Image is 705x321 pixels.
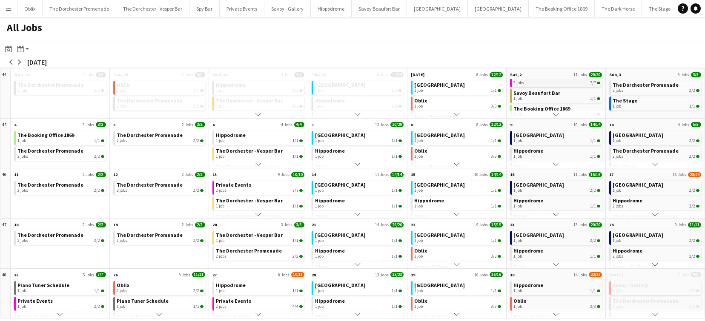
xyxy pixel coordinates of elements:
span: 3/3 [491,104,497,109]
span: 12/12 [490,72,503,77]
span: 2/2 [193,288,199,293]
span: 1 job [513,138,522,143]
a: Hippodrome1 job1/1 [315,297,402,309]
span: 1/1 [498,89,501,92]
span: Piano Tuner Schedule [17,282,69,288]
a: Hippodrome1 job1/1 [513,281,600,293]
span: 2 jobs [117,188,127,193]
span: 2 jobs [117,288,127,293]
span: The Booking Office 1869 [17,132,74,138]
span: 1 job [414,154,423,159]
a: The Dorchester Promenade2 jobs2/2 [216,247,303,259]
span: 1 job [315,188,324,193]
a: Oblix1 job3/3 [414,97,501,109]
span: 1/1 [398,89,402,92]
span: 1 job [315,288,324,293]
span: 2/2 [689,154,695,159]
span: The Dorchester - Vesper Bar [216,97,283,104]
span: 1 job [513,154,522,159]
span: Hippodrome [315,97,345,104]
span: Hippodrome [216,132,246,138]
span: Bicester village [613,132,663,138]
span: 1/1 [392,254,398,259]
span: Hippodrome [613,197,642,204]
span: 1/1 [200,89,203,92]
span: 2/2 [94,88,100,93]
span: Goring Hotel [315,182,366,188]
span: Tue, 29 [113,72,128,77]
span: Bicester village [613,182,663,188]
span: Oblix [414,148,427,154]
span: 1/1 [193,304,199,309]
span: Oblix [414,97,427,104]
span: 2 Jobs [83,72,94,77]
button: Savoy Beaufort Bar [352,0,407,17]
span: Thu, 31 [312,72,326,77]
span: Bicester village [513,182,564,188]
span: 1 job [513,254,522,259]
span: 1 job [414,104,423,109]
a: The Dorchester Promenade2 jobs2/2 [17,81,104,93]
span: 1/1 [491,238,497,243]
a: The Dorchester Promenade2 jobs2/2 [17,181,104,193]
span: 1 job [315,104,324,109]
span: 1/1 [292,238,298,243]
a: Hippodrome1 job1/1 [513,247,600,259]
span: 2 jobs [613,204,623,209]
a: The Dorchester Promenade3 jobs3/3 [613,297,699,309]
span: 2/2 [590,238,596,243]
span: 11 Jobs [573,72,587,77]
span: 1 job [216,88,224,93]
span: 1 job [315,304,324,309]
span: 2/2 [101,89,104,92]
span: 3/3 [689,304,695,309]
a: [GEOGRAPHIC_DATA]1 job1/1 [414,281,501,293]
a: Private Events2 jobs4/4 [216,297,303,309]
a: The Booking Office 18691 job1/1 [17,131,104,143]
span: 2 jobs [216,188,226,193]
span: Hippodrome [315,247,345,254]
a: The Booking Office 18691 job1/1 [513,105,600,117]
span: 10 Jobs [375,72,389,77]
a: Savoy - Gallery3 jobs5/5 [613,281,699,293]
a: [GEOGRAPHIC_DATA]1 job1/1 [414,81,501,93]
a: Private Events1 job2/2 [17,297,104,309]
span: 1 job [513,238,522,243]
span: Oblix [117,82,129,88]
span: Hippodrome [315,298,345,304]
a: Oblix1 job3/3 [513,297,600,309]
span: 1/1 [392,138,398,143]
span: Hippodrome [513,282,543,288]
a: Oblix1 job1/1 [117,81,203,93]
span: The Dorchester Promenade [613,82,679,88]
span: 2/2 [696,89,699,92]
span: The Dorchester Promenade [17,182,83,188]
button: The Dorchester Promenade [43,0,116,17]
span: 1/1 [299,89,303,92]
span: 2 jobs [17,88,28,93]
span: 1/1 [590,154,596,159]
span: Bicester village [513,132,564,138]
span: 1/1 [590,96,596,101]
button: The Dark Horse [595,0,642,17]
a: Hippodrome2 jobs2/2 [613,196,699,209]
span: 2/2 [94,188,100,193]
button: The Dorchester - Vesper Bar [116,0,189,17]
span: 1 job [613,138,621,143]
span: 1/1 [491,204,497,209]
span: Hippodrome [315,197,345,204]
span: [DATE] [411,72,424,77]
span: 3/3 [195,72,205,77]
span: 2 jobs [17,154,28,159]
span: 2/2 [689,204,695,209]
span: 1 job [315,204,324,209]
a: The Dorchester - Vesper Bar1 job1/1 [216,231,303,243]
a: Hippodrome2 jobs2/2 [613,247,699,259]
span: The Dorchester Promenade [216,247,282,254]
span: 1/1 [590,204,596,209]
button: Hippodrome [311,0,352,17]
span: 1/1 [392,304,398,309]
a: The Dorchester - Vesper Bar1 job1/1 [216,196,303,209]
a: The Dorchester Promenade2 jobs2/2 [117,181,203,193]
button: The Stage [642,0,678,17]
